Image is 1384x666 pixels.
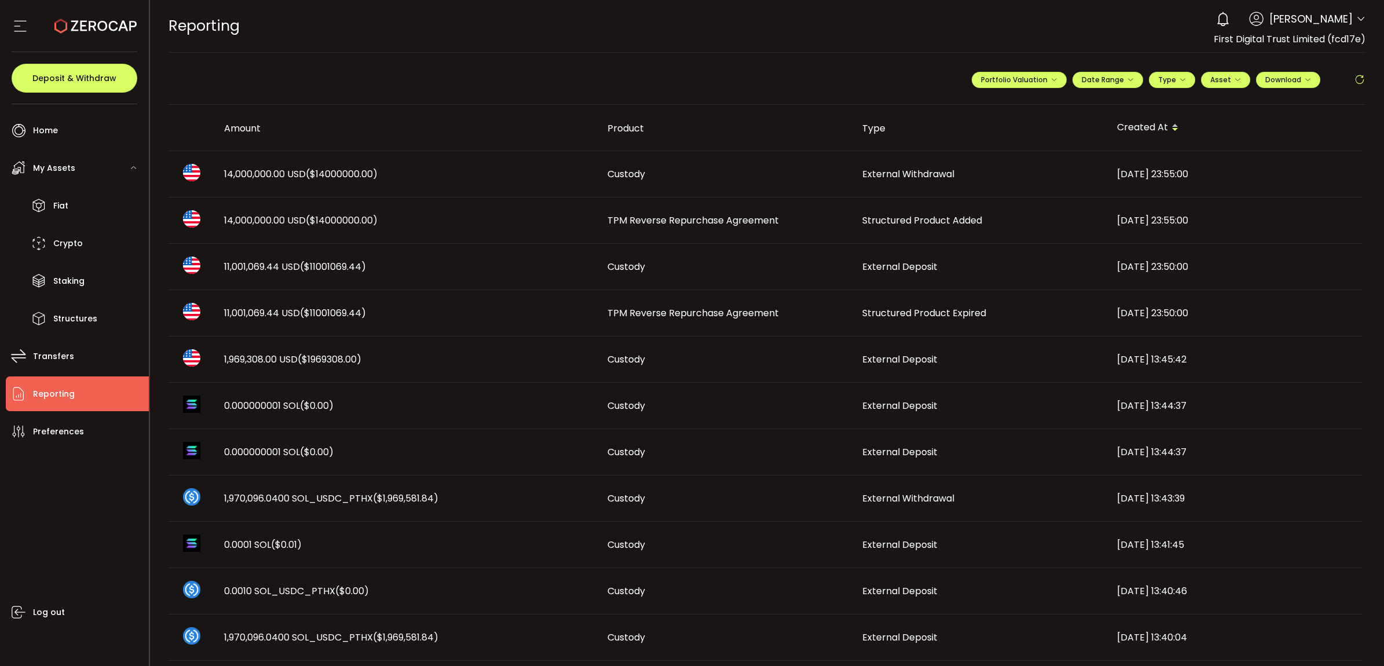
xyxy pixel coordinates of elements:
[1082,75,1134,85] span: Date Range
[33,348,74,365] span: Transfers
[1072,72,1143,88] button: Date Range
[183,303,200,320] img: usd_portfolio.svg
[1256,72,1320,88] button: Download
[224,167,378,181] span: 14,000,000.00 USD
[224,584,369,598] span: 0.0010 SOL_USDC_PTHX
[1326,610,1384,666] iframe: Chat Widget
[224,353,361,366] span: 1,969,308.00 USD
[224,631,438,644] span: 1,970,096.0400 SOL_USDC_PTHX
[1269,11,1353,27] span: [PERSON_NAME]
[862,631,938,644] span: External Deposit
[33,423,84,440] span: Preferences
[33,386,75,402] span: Reporting
[183,581,200,598] img: sol_usdc_pthx_portfolio.png
[607,538,645,551] span: Custody
[607,631,645,644] span: Custody
[1108,214,1363,227] div: [DATE] 23:55:00
[1108,584,1363,598] div: [DATE] 13:40:46
[1108,538,1363,551] div: [DATE] 13:41:45
[300,445,334,459] span: ($0.00)
[224,492,438,505] span: 1,970,096.0400 SOL_USDC_PTHX
[183,349,200,367] img: usd_portfolio.svg
[33,122,58,139] span: Home
[1108,118,1363,138] div: Created At
[300,399,334,412] span: ($0.00)
[373,631,438,644] span: ($1,969,581.84)
[306,214,378,227] span: ($14000000.00)
[607,492,645,505] span: Custody
[271,538,302,551] span: ($0.01)
[215,122,598,135] div: Amount
[607,445,645,459] span: Custody
[862,445,938,459] span: External Deposit
[862,260,938,273] span: External Deposit
[1108,353,1363,366] div: [DATE] 13:45:42
[183,535,200,552] img: sol_portfolio.png
[33,604,65,621] span: Log out
[183,488,200,506] img: sol_usdc_pthx_portfolio.png
[183,164,200,181] img: usd_portfolio.svg
[862,399,938,412] span: External Deposit
[1265,75,1311,85] span: Download
[1158,75,1186,85] span: Type
[224,260,366,273] span: 11,001,069.44 USD
[224,538,302,551] span: 0.0001 SOL
[862,538,938,551] span: External Deposit
[1210,75,1231,85] span: Asset
[598,122,853,135] div: Product
[1201,72,1250,88] button: Asset
[12,64,137,93] button: Deposit & Withdraw
[1108,260,1363,273] div: [DATE] 23:50:00
[1108,492,1363,505] div: [DATE] 13:43:39
[373,492,438,505] span: ($1,969,581.84)
[1214,32,1365,46] span: First Digital Trust Limited (fcd17e)
[607,214,779,227] span: TPM Reverse Repurchase Agreement
[862,584,938,598] span: External Deposit
[224,445,334,459] span: 0.000000001 SOL
[972,72,1067,88] button: Portfolio Valuation
[300,260,366,273] span: ($11001069.44)
[862,306,986,320] span: Structured Product Expired
[298,353,361,366] span: ($1969308.00)
[53,197,68,214] span: Fiat
[224,399,334,412] span: 0.000000001 SOL
[862,492,954,505] span: External Withdrawal
[1108,399,1363,412] div: [DATE] 13:44:37
[607,306,779,320] span: TPM Reverse Repurchase Agreement
[335,584,369,598] span: ($0.00)
[1108,445,1363,459] div: [DATE] 13:44:37
[607,167,645,181] span: Custody
[169,16,240,36] span: Reporting
[300,306,366,320] span: ($11001069.44)
[224,214,378,227] span: 14,000,000.00 USD
[1149,72,1195,88] button: Type
[183,396,200,413] img: sol_portfolio.png
[607,399,645,412] span: Custody
[53,273,85,290] span: Staking
[862,167,954,181] span: External Withdrawal
[33,160,75,177] span: My Assets
[183,210,200,228] img: usd_portfolio.svg
[306,167,378,181] span: ($14000000.00)
[1108,306,1363,320] div: [DATE] 23:50:00
[53,235,83,252] span: Crypto
[32,74,116,82] span: Deposit & Withdraw
[853,122,1108,135] div: Type
[183,257,200,274] img: usd_portfolio.svg
[183,627,200,645] img: sol_usdc_pthx_portfolio.png
[607,260,645,273] span: Custody
[53,310,97,327] span: Structures
[862,214,982,227] span: Structured Product Added
[981,75,1057,85] span: Portfolio Valuation
[607,353,645,366] span: Custody
[1108,167,1363,181] div: [DATE] 23:55:00
[224,306,366,320] span: 11,001,069.44 USD
[607,584,645,598] span: Custody
[862,353,938,366] span: External Deposit
[1108,631,1363,644] div: [DATE] 13:40:04
[183,442,200,459] img: sol_portfolio.png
